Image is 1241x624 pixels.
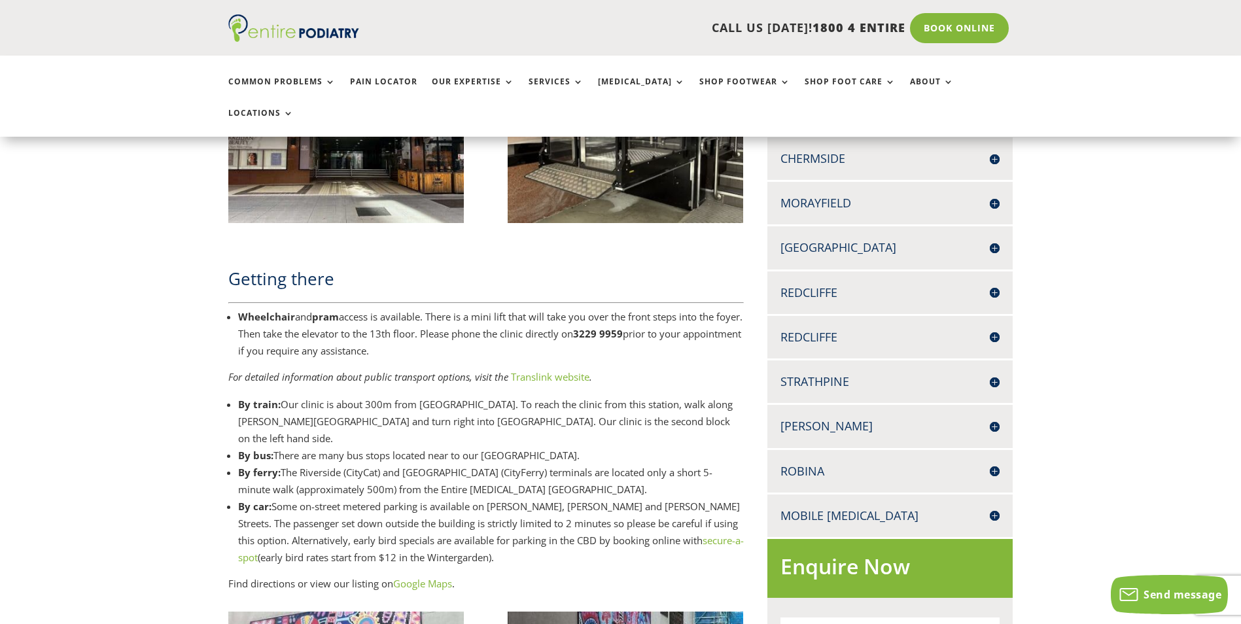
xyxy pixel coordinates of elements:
[228,109,294,137] a: Locations
[238,308,744,359] li: and access is available. There is a mini lift that will take you over the front steps into the fo...
[228,14,359,42] img: logo (1)
[410,20,905,37] p: CALL US [DATE]!
[393,577,452,590] a: Google Maps
[699,77,790,105] a: Shop Footwear
[780,463,1000,479] h4: Robina
[350,77,417,105] a: Pain Locator
[228,576,744,593] p: Find directions or view our listing on .
[238,500,271,513] strong: By car:
[573,327,623,340] strong: 3229 9959
[312,310,339,323] strong: pram
[238,464,744,498] li: The Riverside (CityCat) and [GEOGRAPHIC_DATA] (CityFerry) terminals are located only a short 5-mi...
[910,13,1009,43] a: Book Online
[238,396,744,447] li: Our clinic is about 300m from [GEOGRAPHIC_DATA]. To reach the clinic from this station, walk alon...
[511,370,589,383] a: Translink website
[813,20,905,35] span: 1800 4 ENTIRE
[228,56,464,223] img: View of entrance to Entire Podiatry Creek Street Brisbane
[780,329,1000,345] h4: Redcliffe
[780,150,1000,167] h4: Chermside
[1111,575,1228,614] button: Send message
[238,466,281,479] strong: By ferry:
[238,498,744,566] li: Some on-street metered parking is available on [PERSON_NAME], [PERSON_NAME] and [PERSON_NAME] Str...
[780,508,1000,524] h4: Mobile [MEDICAL_DATA]
[1144,587,1221,602] span: Send message
[598,77,685,105] a: [MEDICAL_DATA]
[228,370,508,383] em: For detailed information about public transport options, visit the
[228,77,336,105] a: Common Problems
[238,398,281,411] strong: By train:
[589,370,592,383] em: .
[238,447,744,464] li: There are many bus stops located near to our [GEOGRAPHIC_DATA].
[238,310,295,323] strong: Wheelchair
[780,418,1000,434] h4: [PERSON_NAME]
[228,267,744,297] h2: Getting there
[529,77,584,105] a: Services
[910,77,954,105] a: About
[238,449,273,462] strong: By bus:
[238,534,744,564] a: secure-a-spot
[228,31,359,44] a: Entire Podiatry
[780,285,1000,301] h4: Redcliffe
[780,552,1000,588] h2: Enquire Now
[432,77,514,105] a: Our Expertise
[805,77,896,105] a: Shop Foot Care
[780,195,1000,211] h4: Morayfield
[780,373,1000,390] h4: Strathpine
[780,239,1000,256] h4: [GEOGRAPHIC_DATA]
[508,56,744,223] img: wheelchair lift improving accessibility at entire podiatry creek street brisbane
